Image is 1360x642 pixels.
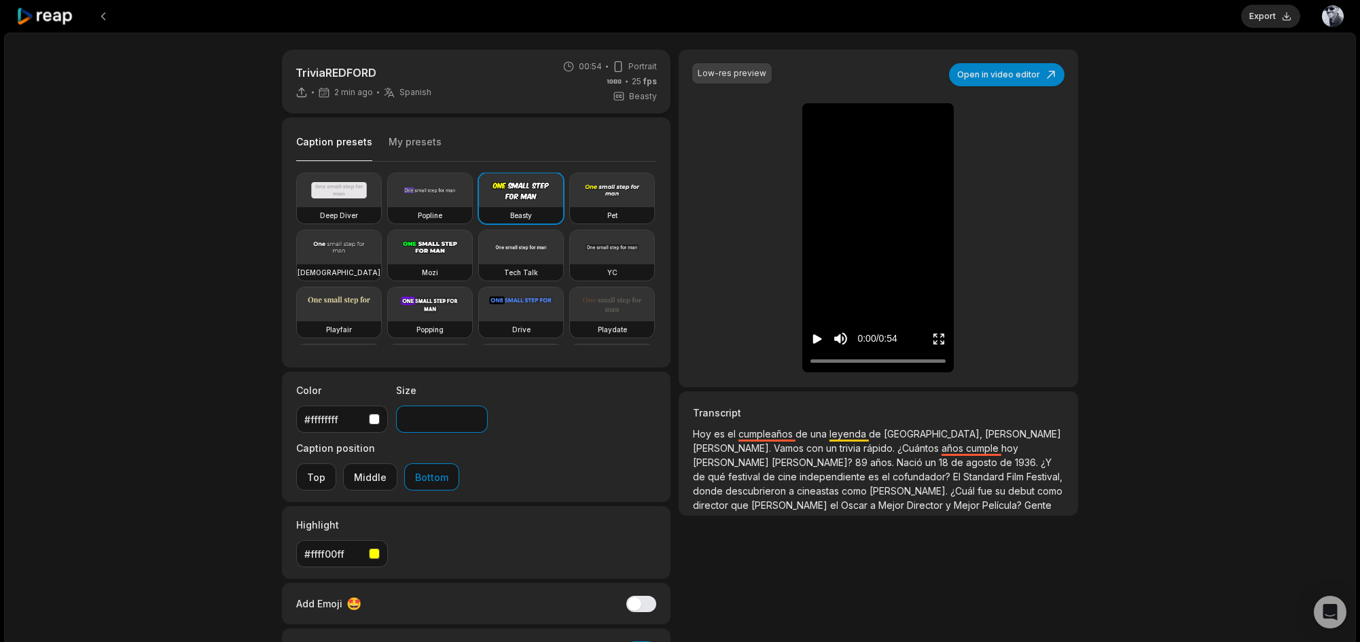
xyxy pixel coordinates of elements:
h3: Playdate [598,324,627,335]
span: Spanish [399,87,431,98]
span: 25 [632,75,657,88]
h3: Pet [607,210,618,221]
span: el [728,428,738,440]
span: agosto [966,457,1000,468]
span: director [693,499,731,511]
button: My presets [389,135,442,161]
label: Highlight [296,518,388,532]
span: Add Emoji [296,596,342,611]
span: su [995,485,1008,497]
button: Enter Fullscreen [932,326,946,351]
span: con [806,442,826,454]
span: cumpleaños [738,428,795,440]
span: 00:54 [579,60,602,73]
span: el [882,471,893,482]
span: [PERSON_NAME]. [870,485,950,497]
span: una [810,428,829,440]
label: Color [296,383,388,397]
div: Low-res preview [698,67,766,79]
span: el [830,499,841,511]
span: a [870,499,878,511]
span: fps [643,76,657,86]
button: Middle [343,463,397,491]
span: cineastas [797,485,842,497]
span: independiente [800,471,868,482]
button: Bottom [404,463,459,491]
span: 89 [855,457,870,468]
span: Hoy [693,428,714,440]
button: #ffffffff [296,406,388,433]
span: Film [1007,471,1026,482]
span: festival [728,471,763,482]
h3: Mozi [422,267,438,278]
button: Top [296,463,336,491]
span: Festival, [1026,471,1062,482]
span: de [693,471,708,482]
div: #ffff00ff [304,547,363,561]
span: Vamos [774,442,806,454]
span: de [869,428,884,440]
span: cofundador? [893,471,953,482]
span: leyenda [829,428,869,440]
span: qué [708,471,728,482]
span: Gente [1024,499,1052,511]
span: [PERSON_NAME] [693,457,772,468]
span: como [1037,485,1062,497]
span: Mejor [954,499,982,511]
label: Caption position [296,441,459,455]
button: #ffff00ff [296,540,388,567]
span: es [868,471,882,482]
button: Open in video editor [949,63,1064,86]
span: Director [907,499,946,511]
span: un [925,457,939,468]
span: [PERSON_NAME] [985,428,1061,440]
span: donde [693,485,726,497]
span: fue [978,485,995,497]
span: cumple [966,442,1001,454]
span: 2 min ago [334,87,373,98]
span: ¿Y [1041,457,1052,468]
h3: Drive [512,324,531,335]
h3: Transcript [693,406,1064,420]
h3: Playfair [326,324,352,335]
span: años. [870,457,897,468]
span: de [795,428,810,440]
div: #ffffffff [304,412,363,427]
span: Oscar [841,499,870,511]
span: rápido. [863,442,897,454]
span: como [842,485,870,497]
span: y [946,499,954,511]
span: de [951,457,966,468]
span: [PERSON_NAME] [751,499,830,511]
button: Caption presets [296,135,372,162]
span: [PERSON_NAME]. [693,442,774,454]
h3: Tech Talk [504,267,538,278]
h3: Popping [416,324,444,335]
p: TriviaREDFORD [296,65,431,81]
div: Open Intercom Messenger [1314,596,1346,628]
button: Mute sound [832,330,849,347]
h3: Deep Diver [320,210,358,221]
h3: YC [607,267,618,278]
span: un [826,442,840,454]
span: 18 [939,457,951,468]
span: ¿Cuántos [897,442,942,454]
span: Portrait [628,60,657,73]
span: es [714,428,728,440]
span: años [942,442,966,454]
button: Play video [810,326,824,351]
span: cine [778,471,800,482]
span: Nació [897,457,925,468]
span: 1936. [1015,457,1041,468]
span: trivia [840,442,863,454]
span: Película? [982,499,1024,511]
span: de [763,471,778,482]
span: El [953,471,963,482]
span: Beasty [629,90,657,103]
span: descubrieron [726,485,789,497]
span: de [1000,457,1015,468]
span: Standard [963,471,1007,482]
span: a [789,485,797,497]
button: Export [1241,5,1300,28]
span: debut [1008,485,1037,497]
